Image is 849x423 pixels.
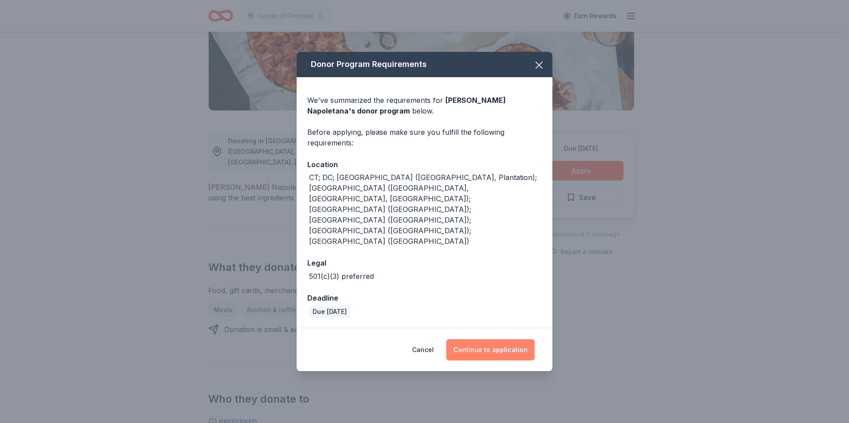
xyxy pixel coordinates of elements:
[307,127,542,148] div: Before applying, please make sure you fulfill the following requirements:
[446,339,535,360] button: Continue to application
[297,52,552,77] div: Donor Program Requirements
[309,172,542,247] div: CT; DC; [GEOGRAPHIC_DATA] ([GEOGRAPHIC_DATA], Plantation); [GEOGRAPHIC_DATA] ([GEOGRAPHIC_DATA], ...
[307,257,542,269] div: Legal
[307,159,542,170] div: Location
[309,305,350,318] div: Due [DATE]
[309,271,374,282] div: 501(c)(3) preferred
[412,339,434,360] button: Cancel
[307,292,542,304] div: Deadline
[307,95,542,116] div: We've summarized the requirements for below.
